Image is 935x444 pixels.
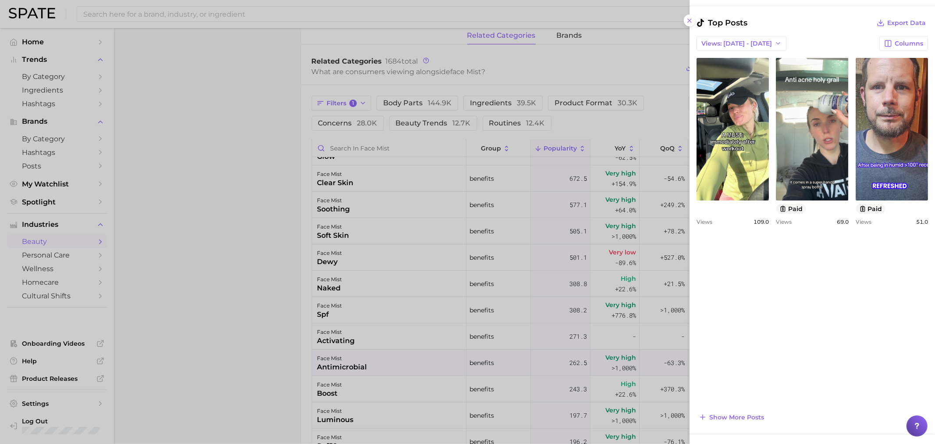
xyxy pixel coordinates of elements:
span: Views [856,218,871,225]
span: 69.0 [837,218,849,225]
button: Export Data [875,17,928,29]
span: 109.0 [754,218,769,225]
span: Views: [DATE] - [DATE] [701,40,772,47]
button: paid [856,204,886,213]
span: Export Data [887,19,926,27]
button: paid [776,204,806,213]
button: Views: [DATE] - [DATE] [697,36,786,51]
span: Views [776,218,792,225]
span: Columns [895,40,923,47]
span: 51.0 [916,218,928,225]
span: Views [697,218,712,225]
span: Show more posts [709,414,764,421]
span: Top Posts [697,17,747,29]
button: Columns [879,36,928,51]
button: Show more posts [697,411,766,423]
